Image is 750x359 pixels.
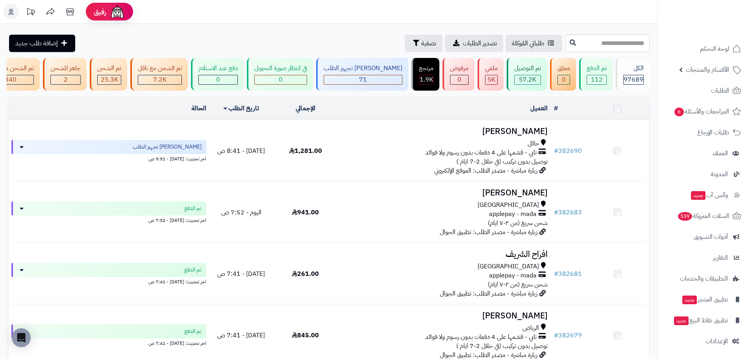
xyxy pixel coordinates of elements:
span: شحن سريع (من ٢-٧ ايام) [488,280,548,289]
a: تم الشحن مع ناقل 7.2K [129,58,189,91]
span: زيارة مباشرة - مصدر الطلب: الموقع الإلكتروني [434,166,537,175]
span: توصيل بدون تركيب (في خلال 2-7 ايام ) [456,341,548,351]
div: اخر تحديث: [DATE] - 9:51 ص [11,154,206,162]
a: تم الشحن 25.3K [88,58,129,91]
div: 57245 [515,75,541,84]
span: طلباتي المُوكلة [512,39,544,48]
a: تاريخ الطلب [224,104,259,113]
span: وآتس آب [690,190,728,201]
a: الكل97689 [614,58,651,91]
a: طلبات الإرجاع [663,123,745,142]
span: تطبيق المتجر [681,294,728,305]
a: الإعدادات [663,332,745,351]
h3: [PERSON_NAME] [341,311,548,320]
img: ai-face.png [109,4,125,20]
h3: [PERSON_NAME] [341,188,548,197]
span: [GEOGRAPHIC_DATA] [478,262,539,271]
span: زيارة مباشرة - مصدر الطلب: تطبيق الجوال [440,227,537,237]
span: # [554,146,558,156]
img: logo-2.png [696,19,743,36]
span: المدونة [711,169,728,180]
span: # [554,331,558,340]
div: الكل [623,64,644,73]
span: التطبيقات والخدمات [680,273,728,284]
span: 6 [674,108,684,116]
span: 1,281.00 [289,146,322,156]
div: 5015 [485,75,497,84]
a: إضافة طلب جديد [9,35,75,52]
div: اخر تحديث: [DATE] - 7:52 ص [11,216,206,224]
span: [PERSON_NAME] تجهيز الطلب [133,143,202,151]
div: [PERSON_NAME] تجهيز الطلب [324,64,402,73]
div: 0 [558,75,570,84]
span: # [554,208,558,217]
a: التقارير [663,248,745,267]
a: العميل [530,104,548,113]
div: تم التوصيل [514,64,541,73]
a: دفع عند الاستلام 0 [189,58,245,91]
span: جديد [691,191,706,200]
div: تم الشحن مع ناقل [138,64,182,73]
div: 0 [255,75,307,84]
a: السلات المتروكة539 [663,206,745,225]
span: السلات المتروكة [677,210,729,221]
span: المراجعات والأسئلة [674,106,729,117]
span: 340 [5,75,17,84]
a: الإجمالي [296,104,315,113]
a: في انتظار صورة التحويل 0 [245,58,315,91]
span: 0 [457,75,461,84]
span: 57.2K [519,75,536,84]
span: [DATE] - 8:41 ص [217,146,265,156]
span: applepay - mada [489,271,537,280]
span: تابي - قسّمها على 4 دفعات بدون رسوم ولا فوائد [425,333,537,342]
a: تم الدفع 112 [578,58,614,91]
a: تحديثات المنصة [21,4,41,22]
span: 0 [279,75,283,84]
div: Open Intercom Messenger [12,328,31,347]
div: ملغي [485,64,498,73]
span: 0 [216,75,220,84]
span: 71 [359,75,367,84]
span: 1.9K [420,75,433,84]
a: #382690 [554,146,582,156]
h3: افراح الشريف [341,250,548,259]
a: التطبيقات والخدمات [663,269,745,288]
span: الطلبات [711,85,729,96]
div: 0 [450,75,468,84]
div: 0 [199,75,237,84]
h3: [PERSON_NAME] [341,127,548,136]
span: إضافة طلب جديد [15,39,58,48]
div: معلق [557,64,570,73]
a: وآتس آبجديد [663,186,745,205]
span: 2 [64,75,68,84]
span: تصفية [421,39,436,48]
a: العملاء [663,144,745,163]
span: تم الدفع [184,205,202,212]
div: مرفوض [450,64,469,73]
a: ملغي 5K [476,58,505,91]
span: 0 [562,75,566,84]
span: 112 [591,75,603,84]
a: مرفوض 0 [441,58,476,91]
button: تصفية [405,35,443,52]
a: أدوات التسويق [663,227,745,246]
a: # [554,104,558,113]
span: 261.00 [292,269,319,279]
a: #382681 [554,269,582,279]
span: تم الدفع [184,327,202,335]
span: أدوات التسويق [694,231,728,242]
a: المدونة [663,165,745,184]
span: applepay - mada [489,210,537,219]
div: دفع عند الاستلام [198,64,238,73]
span: التقارير [713,252,728,263]
div: 25307 [98,75,121,84]
div: تم الدفع [587,64,607,73]
span: 97689 [624,75,643,84]
div: 1856 [419,75,433,84]
div: 71 [324,75,402,84]
span: حائل [528,139,539,148]
span: شحن سريع (من ٢-٧ ايام) [488,218,548,228]
span: العملاء [713,148,728,159]
span: جديد [682,296,697,304]
span: [DATE] - 7:41 ص [217,331,265,340]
